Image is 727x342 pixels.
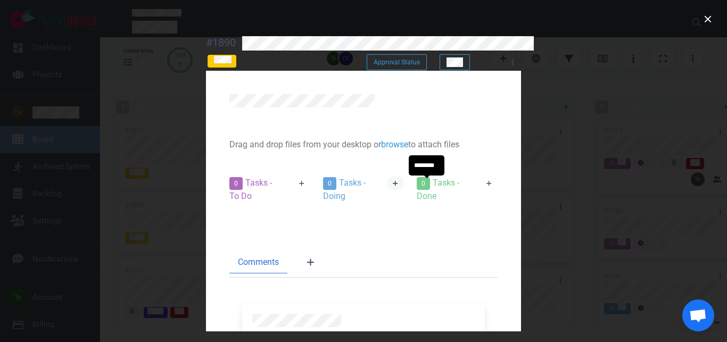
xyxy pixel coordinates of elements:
[323,177,336,190] span: 0
[238,256,279,269] span: Comments
[408,139,459,149] span: to attach files
[229,139,381,149] span: Drag and drop files from your desktop or
[206,36,236,49] div: #1890
[229,178,272,201] span: Tasks - To Do
[229,177,243,190] span: 0
[682,299,714,331] a: Chat abierto
[367,54,427,70] button: Approval Status
[323,178,366,201] span: Tasks - Doing
[699,11,716,28] button: close
[417,177,430,190] span: 0
[381,139,408,149] a: browse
